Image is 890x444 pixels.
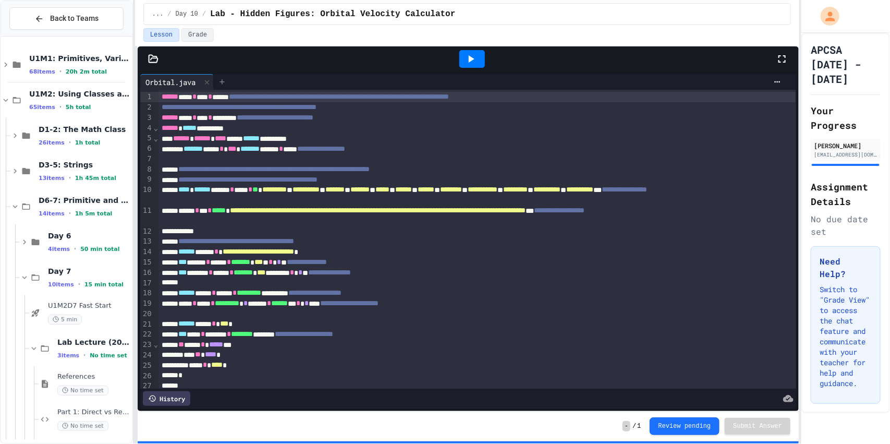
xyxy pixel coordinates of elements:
[140,206,153,226] div: 11
[140,288,153,298] div: 18
[59,67,62,76] span: •
[820,284,872,389] p: Switch to "Grade View" to access the chat feature and communicate with your teacher for help and ...
[140,133,153,143] div: 5
[48,267,130,276] span: Day 7
[39,210,65,217] span: 14 items
[39,125,130,134] span: D1-2: The Math Class
[75,210,113,217] span: 1h 5m total
[140,92,153,102] div: 1
[176,10,198,18] span: Day 10
[140,154,153,164] div: 7
[143,28,179,42] button: Lesson
[140,164,153,175] div: 8
[39,175,65,182] span: 13 items
[90,352,127,359] span: No time set
[140,361,153,371] div: 25
[69,138,71,147] span: •
[78,280,80,289] span: •
[29,68,55,75] span: 68 items
[140,74,214,90] div: Orbital.java
[29,104,55,111] span: 65 items
[152,10,164,18] span: ...
[39,196,130,205] span: D6-7: Primitive and Object Types
[153,124,159,132] span: Fold line
[84,281,124,288] span: 15 min total
[48,231,130,241] span: Day 6
[210,8,455,20] span: Lab - Hidden Figures: Orbital Velocity Calculator
[75,175,116,182] span: 1h 45m total
[59,103,62,111] span: •
[733,422,782,430] span: Submit Answer
[39,139,65,146] span: 26 items
[83,351,86,359] span: •
[80,246,119,253] span: 50 min total
[140,309,153,319] div: 20
[140,298,153,309] div: 19
[48,281,74,288] span: 10 items
[623,421,630,431] span: -
[140,113,153,123] div: 3
[632,422,636,430] span: /
[140,371,153,381] div: 26
[814,141,877,150] div: [PERSON_NAME]
[69,209,71,218] span: •
[637,422,641,430] span: 1
[167,10,171,18] span: /
[50,13,99,24] span: Back to Teams
[140,123,153,134] div: 4
[140,340,153,350] div: 23
[140,257,153,268] div: 15
[140,102,153,113] div: 2
[650,417,720,435] button: Review pending
[810,4,842,28] div: My Account
[48,302,130,310] span: U1M2D7 Fast Start
[811,213,881,238] div: No due date set
[140,77,201,88] div: Orbital.java
[140,278,153,289] div: 17
[29,54,130,63] span: U1M1: Primitives, Variables, Basic I/O
[140,329,153,340] div: 22
[725,418,790,435] button: Submit Answer
[153,340,159,349] span: Fold line
[66,104,91,111] span: 5h total
[39,160,130,170] span: D3-5: Strings
[9,7,124,30] button: Back to Teams
[29,89,130,99] span: U1M2: Using Classes and Objects
[48,246,70,253] span: 4 items
[143,391,190,406] div: History
[57,386,108,395] span: No time set
[140,143,153,154] div: 6
[811,179,881,209] h2: Assignment Details
[74,245,76,253] span: •
[75,139,101,146] span: 1h total
[57,421,108,431] span: No time set
[57,408,130,417] span: Part 1: Direct vs Reference Storage
[140,247,153,257] div: 14
[69,174,71,182] span: •
[814,151,877,159] div: [EMAIL_ADDRESS][DOMAIN_NAME]
[57,338,130,347] span: Lab Lecture (20 mins)
[140,236,153,247] div: 13
[140,381,153,391] div: 27
[140,268,153,278] div: 16
[811,42,881,86] h1: APCSA [DATE] - [DATE]
[153,134,159,142] span: Fold line
[140,226,153,237] div: 12
[140,319,153,330] div: 21
[140,174,153,185] div: 9
[202,10,206,18] span: /
[57,373,130,381] span: References
[66,68,107,75] span: 20h 2m total
[48,315,82,325] span: 5 min
[181,28,214,42] button: Grade
[140,350,153,361] div: 24
[140,185,153,206] div: 10
[811,103,881,133] h2: Your Progress
[820,255,872,280] h3: Need Help?
[57,352,79,359] span: 3 items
